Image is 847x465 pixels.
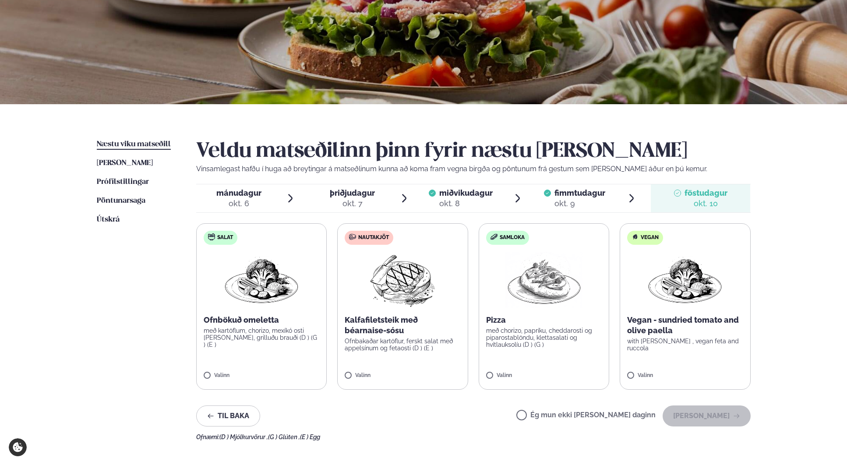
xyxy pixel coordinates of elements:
a: Útskrá [97,215,120,225]
div: okt. 8 [439,198,493,209]
span: mánudagur [216,188,261,197]
img: sandwich-new-16px.svg [491,234,498,240]
a: [PERSON_NAME] [97,158,153,169]
span: fimmtudagur [554,188,605,197]
span: miðvikudagur [439,188,493,197]
span: Næstu viku matseðill [97,141,171,148]
img: Beef-Meat.png [364,252,441,308]
img: beef.svg [349,233,356,240]
p: með kartöflum, chorizo, mexíkó osti [PERSON_NAME], grilluðu brauði (D ) (G ) (E ) [204,327,320,348]
p: Ofnbökuð omeletta [204,315,320,325]
a: Pöntunarsaga [97,196,145,206]
p: Vinsamlegast hafðu í huga að breytingar á matseðlinum kunna að koma fram vegna birgða og pöntunum... [196,164,751,174]
span: þriðjudagur [330,188,375,197]
p: með chorizo, papríku, cheddarosti og piparostablöndu, klettasalati og hvítlauksolíu (D ) (G ) [486,327,602,348]
img: Vegan.png [646,252,723,308]
button: [PERSON_NAME] [663,405,751,426]
a: Cookie settings [9,438,27,456]
span: [PERSON_NAME] [97,159,153,167]
div: okt. 9 [554,198,605,209]
span: (D ) Mjólkurvörur , [219,433,268,440]
img: salad.svg [208,233,215,240]
div: okt. 10 [685,198,727,209]
span: Prófílstillingar [97,178,149,186]
span: (G ) Glúten , [268,433,300,440]
span: föstudagur [685,188,727,197]
p: Ofnbakaðar kartöflur, ferskt salat með appelsínum og fetaosti (D ) (E ) [345,338,461,352]
span: Samloka [500,234,525,241]
div: okt. 7 [330,198,375,209]
div: okt. 6 [216,198,261,209]
span: Útskrá [97,216,120,223]
p: Kalfafiletsteik með béarnaise-sósu [345,315,461,336]
span: Salat [217,234,233,241]
button: Til baka [196,405,260,426]
p: Pizza [486,315,602,325]
a: Næstu viku matseðill [97,139,171,150]
span: Nautakjöt [358,234,389,241]
span: (E ) Egg [300,433,320,440]
h2: Veldu matseðilinn þinn fyrir næstu [PERSON_NAME] [196,139,751,164]
img: Vegan.svg [632,233,639,240]
p: Vegan - sundried tomato and olive paella [627,315,743,336]
p: with [PERSON_NAME] , vegan feta and ruccola [627,338,743,352]
a: Prófílstillingar [97,177,149,187]
img: Vegan.png [223,252,300,308]
img: Pizza-Bread.png [505,252,582,308]
span: Vegan [641,234,659,241]
span: Pöntunarsaga [97,197,145,204]
div: Ofnæmi: [196,433,751,440]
